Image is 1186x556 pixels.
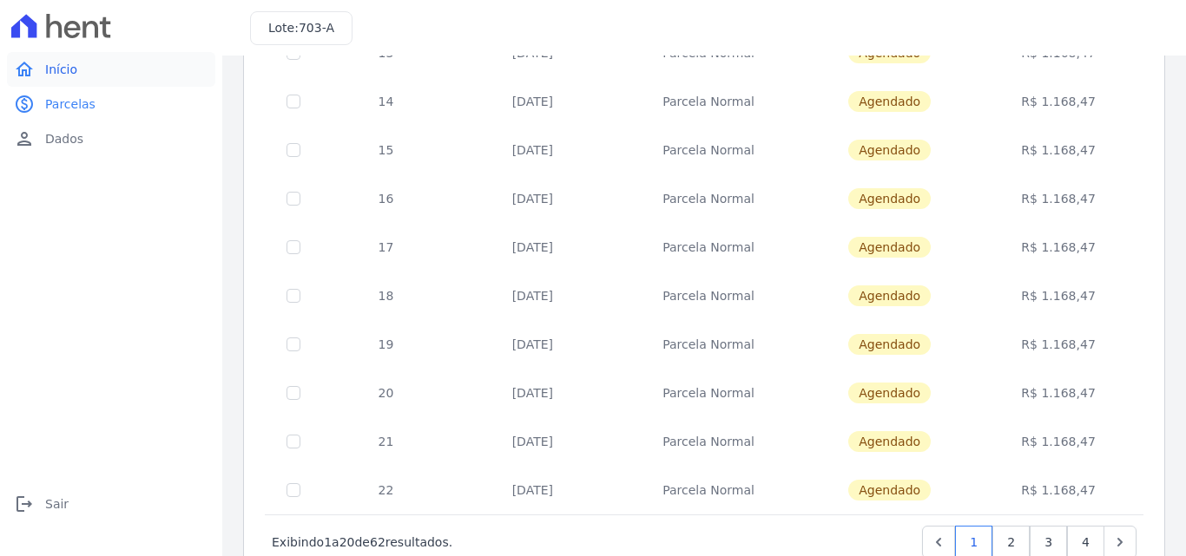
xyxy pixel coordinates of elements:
i: home [14,59,35,80]
span: Agendado [848,383,931,403]
td: 16 [321,174,451,223]
span: Agendado [848,285,931,306]
td: [DATE] [451,126,615,174]
span: Dados [45,130,83,147]
span: 62 [370,535,385,549]
td: [DATE] [451,320,615,369]
span: Agendado [848,431,931,452]
h3: Lote: [268,19,334,37]
td: 15 [321,126,451,174]
p: Exibindo a de resultados. [272,533,452,551]
td: 14 [321,77,451,126]
span: Parcelas [45,95,96,113]
td: [DATE] [451,369,615,417]
i: logout [14,494,35,514]
td: R$ 1.168,47 [977,77,1140,126]
td: Parcela Normal [615,369,802,417]
td: R$ 1.168,47 [977,417,1140,466]
span: Início [45,61,77,78]
td: 22 [321,466,451,514]
a: logoutSair [7,487,215,521]
td: [DATE] [451,77,615,126]
span: 703-A [299,21,334,35]
td: [DATE] [451,174,615,223]
span: 20 [339,535,355,549]
td: Parcela Normal [615,126,802,174]
td: 17 [321,223,451,271]
span: Sair [45,495,69,513]
td: [DATE] [451,223,615,271]
a: homeInício [7,52,215,87]
td: Parcela Normal [615,174,802,223]
td: Parcela Normal [615,320,802,369]
td: 19 [321,320,451,369]
td: [DATE] [451,466,615,514]
a: personDados [7,121,215,156]
i: person [14,128,35,149]
td: 18 [321,271,451,320]
span: Agendado [848,237,931,258]
td: R$ 1.168,47 [977,466,1140,514]
td: Parcela Normal [615,466,802,514]
span: Agendado [848,480,931,500]
td: [DATE] [451,417,615,466]
td: 21 [321,417,451,466]
td: R$ 1.168,47 [977,369,1140,417]
span: Agendado [848,188,931,209]
td: R$ 1.168,47 [977,271,1140,320]
td: Parcela Normal [615,417,802,466]
span: Agendado [848,91,931,112]
td: Parcela Normal [615,223,802,271]
td: Parcela Normal [615,271,802,320]
span: 1 [324,535,332,549]
a: paidParcelas [7,87,215,121]
td: R$ 1.168,47 [977,174,1140,223]
i: paid [14,94,35,114]
td: R$ 1.168,47 [977,320,1140,369]
span: Agendado [848,334,931,355]
td: [DATE] [451,271,615,320]
td: 20 [321,369,451,417]
td: Parcela Normal [615,77,802,126]
span: Agendado [848,140,931,160]
td: R$ 1.168,47 [977,223,1140,271]
td: R$ 1.168,47 [977,126,1140,174]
